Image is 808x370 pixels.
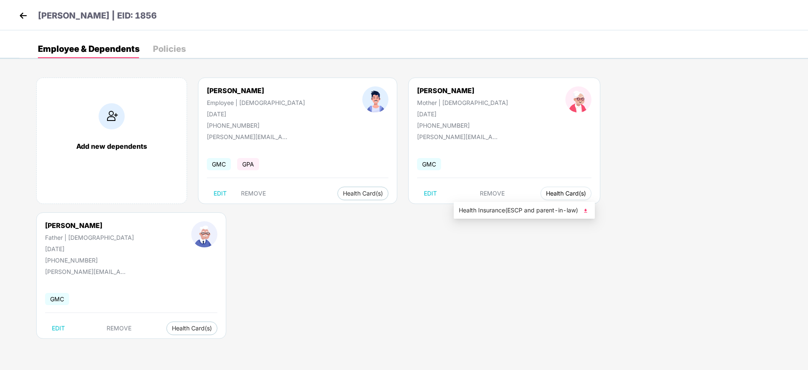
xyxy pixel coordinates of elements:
p: [PERSON_NAME] | EID: 1856 [38,9,157,22]
span: REMOVE [480,190,505,197]
img: profileImage [362,86,388,113]
div: [DATE] [207,110,305,118]
span: GMC [207,158,231,170]
div: [PERSON_NAME][EMAIL_ADDRESS] [207,133,291,140]
span: GPA [237,158,259,170]
span: REMOVE [107,325,131,332]
div: Employee | [DEMOGRAPHIC_DATA] [207,99,305,106]
button: REMOVE [234,187,273,200]
div: [DATE] [45,245,134,252]
button: REMOVE [473,187,511,200]
div: [PERSON_NAME][EMAIL_ADDRESS] [45,268,129,275]
span: Health Card(s) [172,326,212,330]
button: EDIT [417,187,444,200]
div: Policies [153,45,186,53]
button: REMOVE [100,322,138,335]
div: Employee & Dependents [38,45,139,53]
span: REMOVE [241,190,266,197]
button: Health Card(s) [166,322,217,335]
img: svg+xml;base64,PHN2ZyB4bWxucz0iaHR0cDovL3d3dy53My5vcmcvMjAwMC9zdmciIHhtbG5zOnhsaW5rPSJodHRwOi8vd3... [581,206,590,215]
div: Add new dependents [45,142,178,150]
div: [PERSON_NAME][EMAIL_ADDRESS] [417,133,501,140]
button: Health Card(s) [337,187,388,200]
div: [PHONE_NUMBER] [417,122,508,129]
span: GMC [45,293,69,305]
span: EDIT [214,190,227,197]
div: [PHONE_NUMBER] [45,257,134,264]
span: Health Card(s) [343,191,383,196]
div: [DATE] [417,110,508,118]
div: [PERSON_NAME] [417,86,508,95]
button: EDIT [45,322,72,335]
div: Father | [DEMOGRAPHIC_DATA] [45,234,134,241]
span: Health Insurance(ESCP and parent-in-law) [459,206,590,215]
img: back [17,9,29,22]
div: [PHONE_NUMBER] [207,122,305,129]
span: Health Card(s) [546,191,586,196]
div: [PERSON_NAME] [207,86,305,95]
span: EDIT [52,325,65,332]
span: EDIT [424,190,437,197]
span: GMC [417,158,441,170]
img: profileImage [565,86,591,113]
div: [PERSON_NAME] [45,221,134,230]
img: addIcon [99,103,125,129]
button: Health Card(s) [540,187,591,200]
img: profileImage [191,221,217,247]
button: EDIT [207,187,233,200]
div: Mother | [DEMOGRAPHIC_DATA] [417,99,508,106]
